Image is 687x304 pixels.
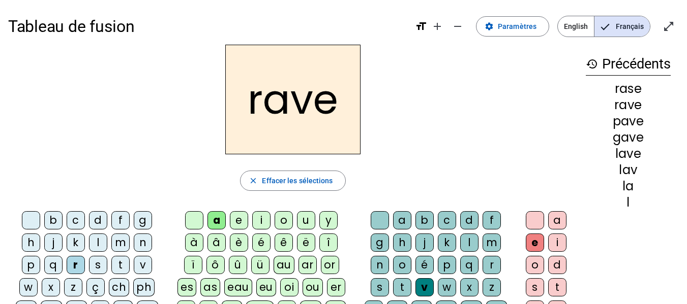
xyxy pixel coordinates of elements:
[44,256,63,274] div: q
[460,233,479,252] div: l
[460,211,479,229] div: d
[586,58,598,70] mat-icon: history
[327,278,345,296] div: er
[438,233,456,252] div: k
[252,233,271,252] div: é
[483,211,501,229] div: f
[586,131,671,144] div: gave
[89,256,107,274] div: s
[230,233,248,252] div: è
[185,233,203,252] div: à
[206,256,225,274] div: ô
[393,233,411,252] div: h
[548,233,566,252] div: i
[274,256,294,274] div: au
[452,20,464,32] mat-icon: remove
[371,256,389,274] div: n
[225,45,361,154] h2: rave
[557,16,650,37] mat-button-toggle-group: Language selection
[67,256,85,274] div: r
[297,211,315,229] div: u
[134,233,152,252] div: n
[89,211,107,229] div: d
[498,20,536,32] span: Paramètres
[262,175,333,187] span: Effacer les sélections
[298,256,317,274] div: ar
[252,211,271,229] div: i
[594,16,650,37] span: Français
[64,278,82,296] div: z
[438,278,456,296] div: w
[89,233,107,252] div: l
[319,211,338,229] div: y
[447,16,468,37] button: Diminuer la taille de la police
[319,233,338,252] div: î
[207,211,226,229] div: a
[22,256,40,274] div: p
[67,211,85,229] div: c
[526,233,544,252] div: e
[393,256,411,274] div: o
[177,278,196,296] div: es
[586,164,671,176] div: lav
[586,148,671,160] div: lave
[438,256,456,274] div: p
[297,233,315,252] div: ë
[548,256,566,274] div: d
[230,211,248,229] div: e
[586,180,671,192] div: la
[229,256,247,274] div: û
[586,196,671,209] div: l
[415,256,434,274] div: é
[548,211,566,229] div: a
[200,278,220,296] div: as
[251,256,270,274] div: ü
[586,83,671,95] div: rase
[415,211,434,229] div: b
[240,171,345,191] button: Effacer les sélections
[393,211,411,229] div: a
[415,278,434,296] div: v
[109,278,129,296] div: ch
[460,256,479,274] div: q
[184,256,202,274] div: ï
[303,278,323,296] div: ou
[659,16,679,37] button: Entrer en plein écran
[249,176,258,185] mat-icon: close
[371,278,389,296] div: s
[427,16,447,37] button: Augmenter la taille de la police
[280,278,298,296] div: oi
[321,256,339,274] div: or
[44,211,63,229] div: b
[460,278,479,296] div: x
[586,99,671,111] div: rave
[586,115,671,127] div: pave
[393,278,411,296] div: t
[19,278,38,296] div: w
[438,211,456,229] div: c
[415,20,427,32] mat-icon: format_size
[134,256,152,274] div: v
[111,233,130,252] div: m
[485,22,494,31] mat-icon: settings
[548,278,566,296] div: t
[476,16,549,37] button: Paramètres
[42,278,60,296] div: x
[663,20,675,32] mat-icon: open_in_full
[526,256,544,274] div: o
[44,233,63,252] div: j
[483,233,501,252] div: m
[224,278,252,296] div: eau
[415,233,434,252] div: j
[275,211,293,229] div: o
[207,233,226,252] div: â
[483,256,501,274] div: r
[371,233,389,252] div: g
[111,211,130,229] div: f
[275,233,293,252] div: ê
[586,53,671,76] h3: Précédents
[86,278,105,296] div: ç
[256,278,276,296] div: eu
[558,16,594,37] span: English
[133,278,155,296] div: ph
